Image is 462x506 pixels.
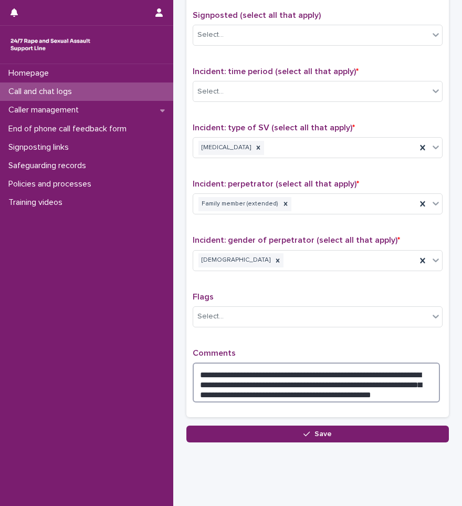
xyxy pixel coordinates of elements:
[8,34,92,55] img: rhQMoQhaT3yELyF149Cw
[314,430,332,438] span: Save
[197,86,224,97] div: Select...
[197,29,224,40] div: Select...
[4,105,87,115] p: Caller management
[193,123,355,132] span: Incident: type of SV (select all that apply)
[4,87,80,97] p: Call and chat logs
[198,253,272,267] div: [DEMOGRAPHIC_DATA]
[193,293,214,301] span: Flags
[4,198,71,208] p: Training videos
[4,142,77,152] p: Signposting links
[4,124,135,134] p: End of phone call feedback form
[193,349,236,357] span: Comments
[193,67,359,76] span: Incident: time period (select all that apply)
[4,68,57,78] p: Homepage
[4,161,94,171] p: Safeguarding records
[198,141,253,155] div: [MEDICAL_DATA]
[193,236,400,244] span: Incident: gender of perpetrator (select all that apply)
[186,426,449,442] button: Save
[193,11,321,19] span: Signposted (select all that apply)
[198,197,280,211] div: Family member (extended)
[4,179,100,189] p: Policies and processes
[193,180,359,188] span: Incident: perpetrator (select all that apply)
[197,311,224,322] div: Select...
